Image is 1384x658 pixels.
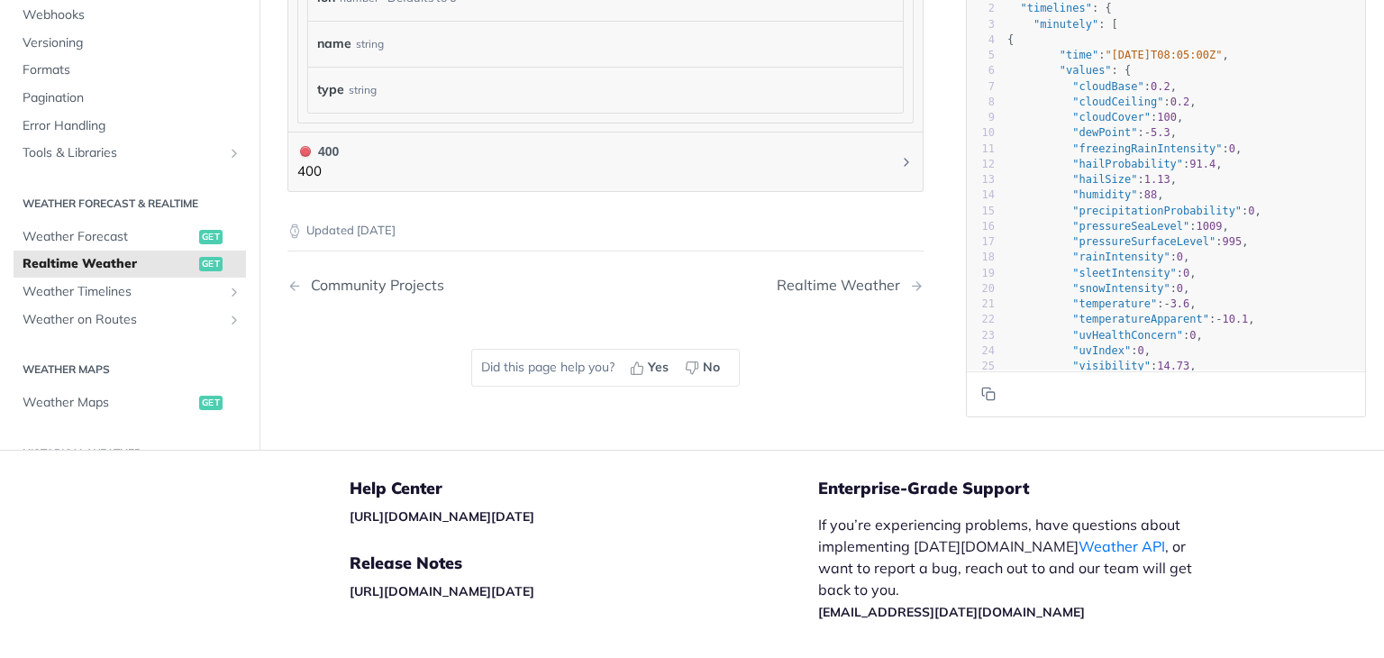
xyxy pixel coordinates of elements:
[227,146,241,160] button: Show subpages for Tools & Libraries
[199,257,223,271] span: get
[976,380,1001,407] button: Copy to clipboard
[967,343,995,358] div: 24
[967,312,995,327] div: 22
[1222,313,1248,325] span: 10.1
[14,29,246,56] a: Versioning
[967,280,995,296] div: 20
[199,396,223,410] span: get
[1183,266,1189,279] span: 0
[777,277,924,294] a: Next Page: Realtime Weather
[1072,360,1151,372] span: "visibility"
[14,85,246,112] a: Pagination
[967,297,995,312] div: 21
[350,553,818,574] h5: Release Notes
[1007,328,1203,341] span: : ,
[1177,281,1183,294] span: 0
[967,125,995,141] div: 10
[1007,126,1177,139] span: : ,
[1072,219,1189,232] span: "pressureSeaLevel"
[1007,111,1183,123] span: : ,
[1033,17,1098,30] span: "minutely"
[1144,173,1170,186] span: 1.13
[967,203,995,218] div: 15
[317,77,344,103] label: type
[287,277,560,294] a: Previous Page: Community Projects
[297,161,339,182] p: 400
[1189,328,1196,341] span: 0
[227,312,241,326] button: Show subpages for Weather on Routes
[1072,173,1137,186] span: "hailSize"
[356,31,384,57] div: string
[23,89,241,107] span: Pagination
[1072,297,1157,310] span: "temperature"
[967,94,995,109] div: 8
[14,112,246,139] a: Error Handling
[1007,64,1131,77] span: : {
[1072,95,1163,107] span: "cloudCeiling"
[1072,328,1183,341] span: "uvHealthConcern"
[1072,79,1143,92] span: "cloudBase"
[14,195,246,211] h2: Weather Forecast & realtime
[23,6,241,24] span: Webhooks
[967,234,995,250] div: 17
[1007,281,1189,294] span: : ,
[14,2,246,29] a: Webhooks
[14,57,246,84] a: Formats
[967,172,995,187] div: 13
[1072,251,1170,263] span: "rainIntensity"
[967,110,995,125] div: 9
[317,31,351,57] label: name
[648,358,669,377] span: Yes
[350,583,534,599] a: [URL][DOMAIN_NAME][DATE]
[678,354,730,381] button: No
[23,310,223,328] span: Weather on Routes
[1170,297,1190,310] span: 3.6
[1144,188,1157,201] span: 88
[1170,95,1190,107] span: 0.2
[23,394,195,412] span: Weather Maps
[1229,142,1235,154] span: 0
[1007,313,1255,325] span: : ,
[23,255,195,273] span: Realtime Weather
[1007,343,1151,356] span: : ,
[1157,111,1177,123] span: 100
[967,1,995,16] div: 2
[1222,235,1242,248] span: 995
[1189,157,1216,169] span: 91.4
[14,444,246,461] h2: Historical Weather
[967,156,995,171] div: 12
[350,508,534,525] a: [URL][DOMAIN_NAME][DATE]
[703,358,720,377] span: No
[967,218,995,233] div: 16
[1151,126,1170,139] span: 5.3
[1007,204,1261,216] span: : ,
[1007,49,1229,61] span: : ,
[350,478,818,499] h5: Help Center
[967,78,995,94] div: 7
[1177,251,1183,263] span: 0
[23,33,241,51] span: Versioning
[23,61,241,79] span: Formats
[1007,188,1164,201] span: : ,
[14,251,246,278] a: Realtime Weatherget
[624,354,678,381] button: Yes
[300,146,311,157] span: 400
[967,63,995,78] div: 6
[1007,235,1248,248] span: : ,
[1072,157,1183,169] span: "hailProbability"
[967,16,995,32] div: 3
[23,144,223,162] span: Tools & Libraries
[297,142,339,161] div: 400
[1157,360,1189,372] span: 14.73
[967,265,995,280] div: 19
[899,155,914,169] svg: Chevron
[1007,360,1197,372] span: : ,
[967,32,995,47] div: 4
[14,279,246,306] a: Weather TimelinesShow subpages for Weather Timelines
[967,250,995,265] div: 18
[1007,266,1197,279] span: : ,
[967,359,995,374] div: 25
[1072,313,1209,325] span: "temperatureApparent"
[1138,343,1144,356] span: 0
[777,277,909,294] div: Realtime Weather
